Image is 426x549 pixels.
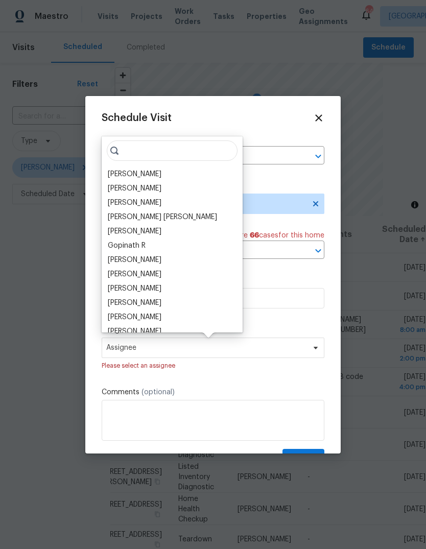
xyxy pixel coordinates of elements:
[108,269,161,279] div: [PERSON_NAME]
[108,169,161,179] div: [PERSON_NAME]
[250,232,259,239] span: 66
[108,198,161,208] div: [PERSON_NAME]
[108,326,161,337] div: [PERSON_NAME]
[102,136,324,146] label: Home
[313,112,324,124] span: Close
[311,149,325,163] button: Open
[108,183,161,194] div: [PERSON_NAME]
[102,113,172,123] span: Schedule Visit
[108,241,146,251] div: Gopinath R
[108,255,161,265] div: [PERSON_NAME]
[141,389,175,396] span: (optional)
[218,230,324,241] span: There are case s for this home
[102,361,324,371] div: Please select an assignee
[102,387,324,397] label: Comments
[108,312,161,322] div: [PERSON_NAME]
[108,212,217,222] div: [PERSON_NAME] [PERSON_NAME]
[106,344,306,352] span: Assignee
[108,226,161,236] div: [PERSON_NAME]
[108,298,161,308] div: [PERSON_NAME]
[282,449,324,468] button: Create
[311,244,325,258] button: Open
[108,283,161,294] div: [PERSON_NAME]
[291,452,316,465] span: Create
[102,453,200,463] span: Create and schedule another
